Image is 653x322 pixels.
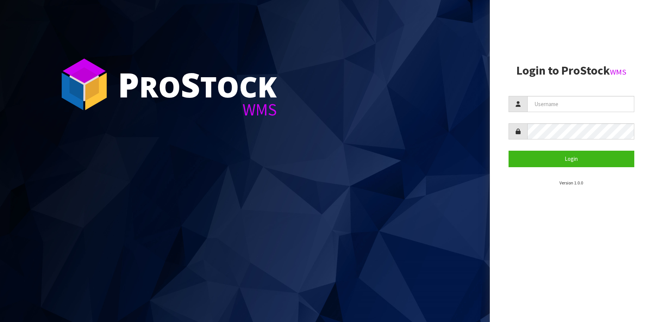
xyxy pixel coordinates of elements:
div: WMS [118,101,277,118]
input: Username [527,96,634,112]
small: WMS [610,67,626,77]
small: Version 1.0.0 [559,180,583,186]
button: Login [509,151,634,167]
div: ro tock [118,67,277,101]
img: ProStock Cube [56,56,112,112]
span: P [118,61,139,107]
h2: Login to ProStock [509,64,634,77]
span: S [181,61,200,107]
